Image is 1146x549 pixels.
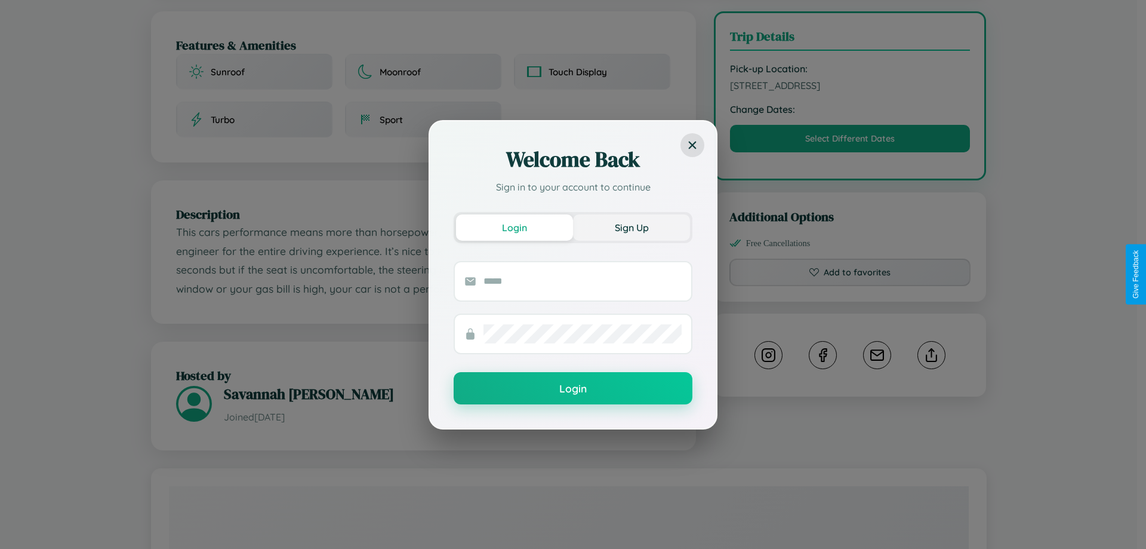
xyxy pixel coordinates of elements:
[454,372,692,404] button: Login
[456,214,573,241] button: Login
[573,214,690,241] button: Sign Up
[454,180,692,194] p: Sign in to your account to continue
[454,145,692,174] h2: Welcome Back
[1132,250,1140,299] div: Give Feedback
